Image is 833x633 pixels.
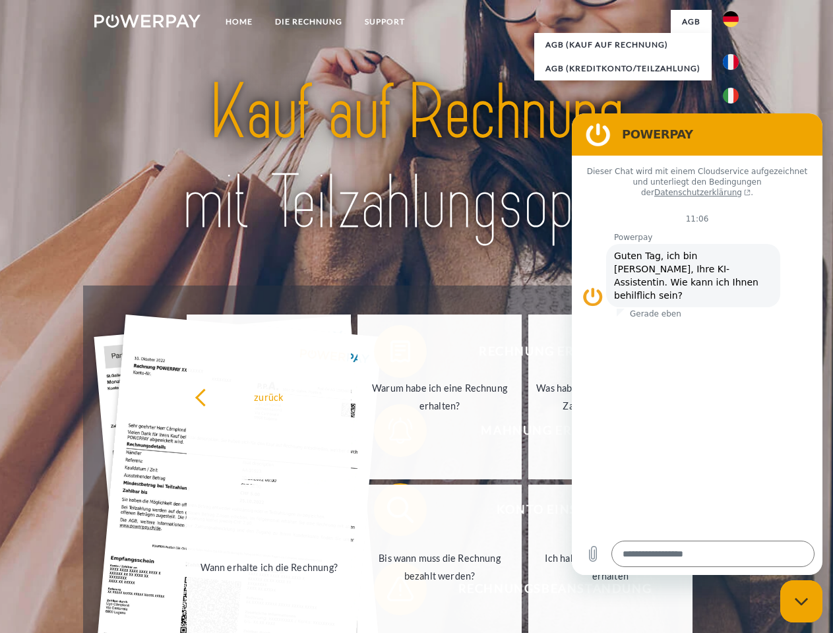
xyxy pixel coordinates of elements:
[365,379,514,415] div: Warum habe ich eine Rechnung erhalten?
[723,88,739,104] img: it
[572,113,822,575] iframe: Messaging-Fenster
[354,10,416,34] a: SUPPORT
[534,33,712,57] a: AGB (Kauf auf Rechnung)
[94,15,201,28] img: logo-powerpay-white.svg
[534,57,712,80] a: AGB (Kreditkonto/Teilzahlung)
[264,10,354,34] a: DIE RECHNUNG
[536,549,685,585] div: Ich habe nur eine Teillieferung erhalten
[195,388,343,406] div: zurück
[528,315,693,479] a: Was habe ich noch offen, ist meine Zahlung eingegangen?
[671,10,712,34] a: agb
[780,580,822,622] iframe: Schaltfläche zum Öffnen des Messaging-Fensters; Konversation läuft
[214,10,264,34] a: Home
[536,379,685,415] div: Was habe ich noch offen, ist meine Zahlung eingegangen?
[126,63,707,253] img: title-powerpay_de.svg
[365,549,514,585] div: Bis wann muss die Rechnung bezahlt werden?
[723,54,739,70] img: fr
[723,11,739,27] img: de
[195,558,343,576] div: Wann erhalte ich die Rechnung?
